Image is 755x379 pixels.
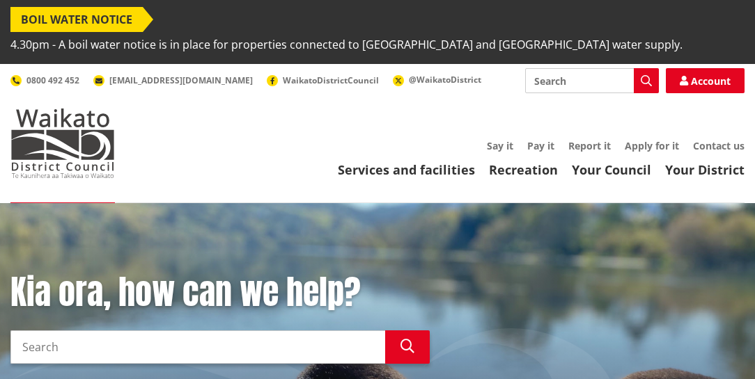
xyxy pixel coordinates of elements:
[10,330,385,364] input: Search input
[10,32,683,57] span: 4.30pm - A boil water notice is in place for properties connected to [GEOGRAPHIC_DATA] and [GEOGR...
[527,139,554,152] a: Pay it
[625,139,679,152] a: Apply for it
[409,74,481,86] span: @WaikatoDistrict
[393,74,481,86] a: @WaikatoDistrict
[489,161,558,178] a: Recreation
[568,139,611,152] a: Report it
[10,273,430,313] h1: Kia ora, how can we help?
[26,74,79,86] span: 0800 492 452
[665,161,745,178] a: Your District
[525,68,659,93] input: Search input
[10,108,115,178] img: Waikato District Council - Te Kaunihera aa Takiwaa o Waikato
[93,74,253,86] a: [EMAIL_ADDRESS][DOMAIN_NAME]
[109,74,253,86] span: [EMAIL_ADDRESS][DOMAIN_NAME]
[666,68,745,93] a: Account
[283,74,379,86] span: WaikatoDistrictCouncil
[693,139,745,152] a: Contact us
[338,161,475,178] a: Services and facilities
[10,7,143,32] span: BOIL WATER NOTICE
[10,74,79,86] a: 0800 492 452
[487,139,513,152] a: Say it
[572,161,651,178] a: Your Council
[267,74,379,86] a: WaikatoDistrictCouncil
